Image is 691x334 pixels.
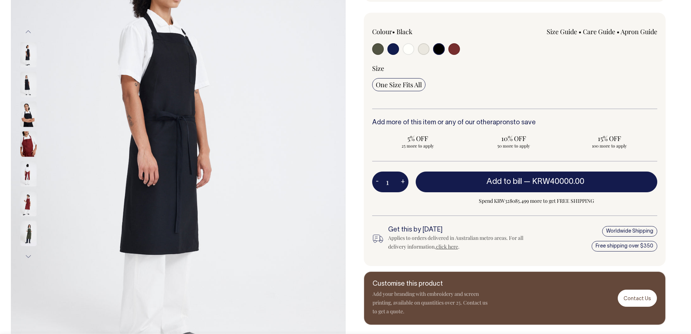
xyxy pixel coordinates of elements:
[618,290,657,307] a: Contact Us
[373,281,489,288] h6: Customise this product
[486,178,522,185] span: Add to bill
[372,78,425,91] input: One Size Fits All
[567,134,651,143] span: 15% OFF
[372,175,382,189] button: -
[388,234,528,251] div: Applies to orders delivered in Australian metro areas. For all delivery information, .
[396,27,412,36] label: Black
[372,119,658,126] h6: Add more of this item or any of our other to save
[493,120,513,126] a: aprons
[23,249,34,265] button: Next
[583,27,615,36] a: Care Guide
[416,197,658,205] span: Spend KRW328085.499 more to get FREE SHIPPING
[524,178,586,185] span: —
[564,132,655,151] input: 15% OFF 100 more to apply
[388,226,528,234] h6: Get this by [DATE]
[20,132,37,157] img: burgundy
[20,221,37,246] img: olive
[372,27,486,36] div: Colour
[372,64,658,73] div: Size
[20,42,37,68] img: black
[579,27,581,36] span: •
[547,27,577,36] a: Size Guide
[416,172,658,192] button: Add to bill —KRW40000.00
[372,132,464,151] input: 5% OFF 25 more to apply
[621,27,657,36] a: Apron Guide
[532,178,584,185] span: KRW40000.00
[392,27,395,36] span: •
[20,161,37,187] img: burgundy
[376,143,460,149] span: 25 more to apply
[376,80,422,89] span: One Size Fits All
[23,24,34,40] button: Previous
[468,132,559,151] input: 10% OFF 50 more to apply
[472,143,556,149] span: 50 more to apply
[472,134,556,143] span: 10% OFF
[567,143,651,149] span: 100 more to apply
[397,175,408,189] button: +
[617,27,620,36] span: •
[436,243,458,250] a: click here
[20,72,37,97] img: black
[373,290,489,316] p: Add your branding with embroidery and screen printing, available on quantities over 25. Contact u...
[20,191,37,217] img: Birdy Apron
[20,102,37,127] img: black
[376,134,460,143] span: 5% OFF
